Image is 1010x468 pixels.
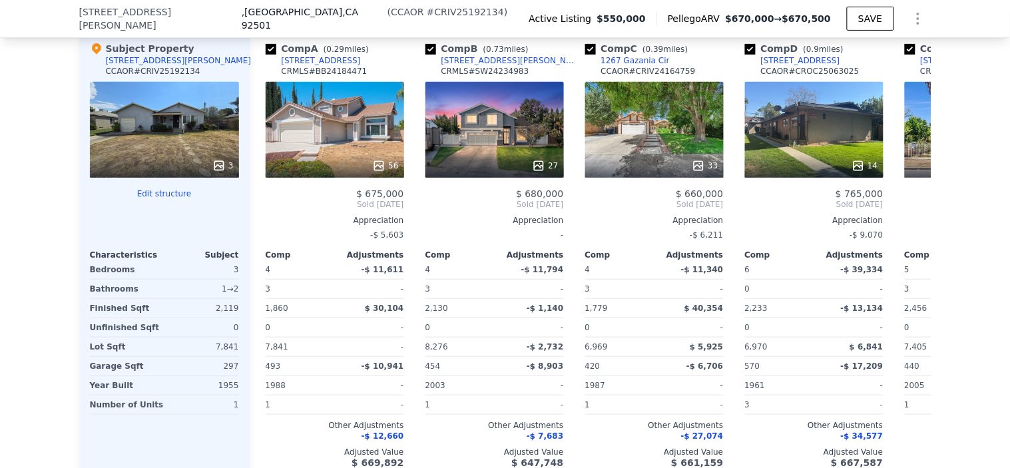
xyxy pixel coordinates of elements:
div: Appreciation [745,215,884,226]
div: Lot Sqft [90,338,162,356]
span: 4 [585,265,591,274]
span: 570 [745,361,760,371]
span: 493 [266,361,281,371]
div: Subject [164,250,239,260]
span: -$ 17,209 [841,361,884,371]
a: 1267 Gazania Cir [585,55,670,66]
span: 2,233 [745,304,768,313]
span: 0 [585,323,591,332]
div: 0 [167,318,239,337]
div: 0 [745,280,812,298]
span: -$ 2,732 [527,342,563,351]
span: 6,970 [745,342,768,351]
div: 3 [905,280,971,298]
span: 4 [425,265,431,274]
div: [STREET_ADDRESS] [921,55,1000,66]
span: -$ 39,334 [841,265,884,274]
div: Comp [585,250,654,260]
div: 1 [585,395,652,414]
div: 1 [905,395,971,414]
div: - [817,395,884,414]
span: → [725,12,831,25]
div: - [338,318,404,337]
div: Bedrooms [90,260,162,279]
div: Adjusted Value [745,447,884,457]
div: Adjusted Value [425,447,564,457]
span: -$ 7,683 [527,431,563,441]
div: CRMLS # SW24234983 [441,66,529,77]
span: -$ 9,070 [850,230,883,240]
div: 1 [266,395,332,414]
button: SAVE [847,7,893,31]
div: - [338,280,404,298]
div: 1 [425,395,492,414]
span: -$ 12,660 [362,431,404,441]
span: 0.29 [327,45,345,54]
span: -$ 27,074 [681,431,724,441]
div: 1988 [266,376,332,395]
div: 3 [425,280,492,298]
span: -$ 11,611 [362,265,404,274]
span: 0.9 [806,45,819,54]
div: 33 [692,159,718,172]
div: - [817,280,884,298]
span: $ 660,000 [676,188,723,199]
span: 7,405 [905,342,927,351]
div: Comp [745,250,814,260]
div: Comp [905,250,974,260]
div: Adjustments [335,250,404,260]
div: Comp [266,250,335,260]
span: 454 [425,361,441,371]
div: - [817,376,884,395]
div: CCAOR # CRIV24164759 [601,66,696,77]
div: 297 [167,357,239,375]
a: [STREET_ADDRESS] [266,55,361,66]
span: $ 680,000 [516,188,563,199]
div: CCAOR # CROC25063025 [761,66,860,77]
div: - [817,318,884,337]
div: [STREET_ADDRESS][PERSON_NAME] [441,55,580,66]
div: - [497,395,564,414]
span: 420 [585,361,601,371]
div: Subject Property [90,42,194,55]
div: Comp B [425,42,534,55]
div: - [657,395,724,414]
div: Adjusted Value [585,447,724,457]
span: 7,841 [266,342,288,351]
div: Finished Sqft [90,299,162,318]
span: 0 [745,323,750,332]
div: Other Adjustments [585,420,724,431]
div: - [338,338,404,356]
div: 2003 [425,376,492,395]
div: [STREET_ADDRESS] [761,55,840,66]
div: 56 [372,159,398,172]
div: 3 [167,260,239,279]
span: $ 6,841 [850,342,883,351]
span: $ 661,159 [671,457,723,468]
span: 0 [266,323,271,332]
span: -$ 11,794 [521,265,564,274]
span: Sold [DATE] [266,199,404,210]
div: 3 [266,280,332,298]
div: Other Adjustments [266,420,404,431]
div: CRMLS # CV25104435 [921,66,1007,77]
div: 27 [532,159,558,172]
span: $ 647,748 [511,457,563,468]
div: Comp C [585,42,694,55]
div: [STREET_ADDRESS] [282,55,361,66]
div: Adjustments [495,250,564,260]
div: ( ) [387,5,508,19]
div: Other Adjustments [425,420,564,431]
span: Pellego ARV [668,12,726,25]
span: Sold [DATE] [745,199,884,210]
div: 1961 [745,376,812,395]
span: # CRIV25192134 [427,7,504,17]
button: Edit structure [90,188,239,199]
div: 1267 Gazania Cir [601,55,670,66]
div: - [425,226,564,244]
div: CRMLS # BB24184471 [282,66,368,77]
span: 5 [905,265,910,274]
div: Comp D [745,42,850,55]
div: - [338,395,404,414]
span: $ 5,925 [690,342,723,351]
